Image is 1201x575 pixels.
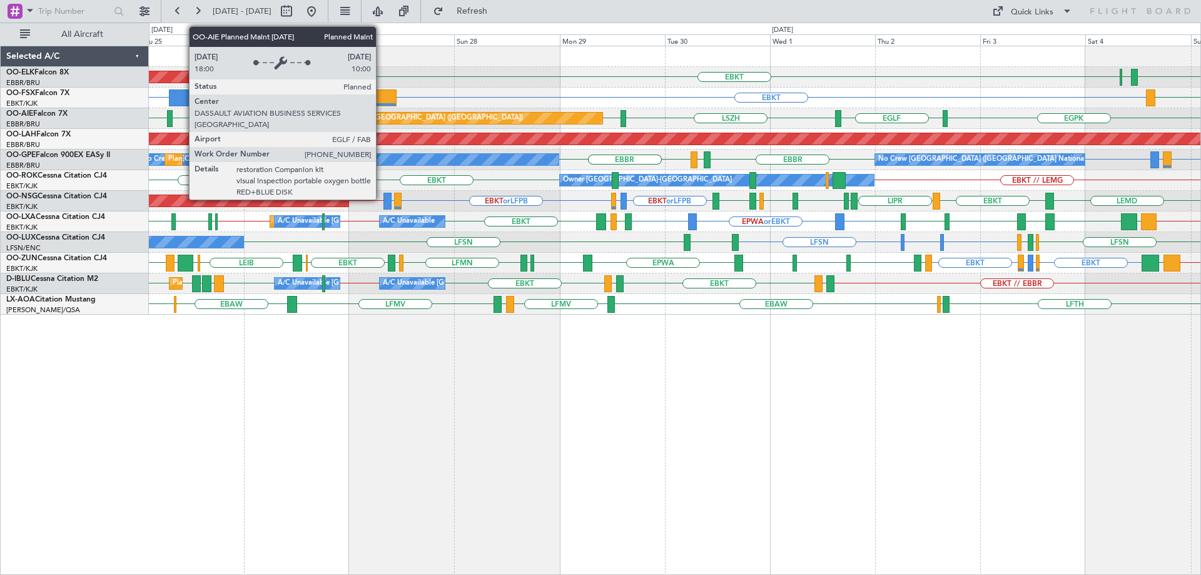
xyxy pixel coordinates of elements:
a: OO-ELKFalcon 8X [6,69,69,76]
span: Refresh [446,7,499,16]
a: EBKT/KJK [6,181,38,191]
a: EBKT/KJK [6,223,38,232]
span: OO-FSX [6,89,35,97]
div: No Crew [GEOGRAPHIC_DATA] ([GEOGRAPHIC_DATA] National) [878,150,1088,169]
span: [DATE] - [DATE] [213,6,271,17]
input: Trip Number [38,2,110,21]
span: OO-ELK [6,69,34,76]
a: OO-LAHFalcon 7X [6,131,71,138]
span: OO-GPE [6,151,36,159]
a: OO-GPEFalcon 900EX EASy II [6,151,110,159]
a: [PERSON_NAME]/QSA [6,305,80,315]
a: EBKT/KJK [6,202,38,211]
div: Planned Maint Nice ([GEOGRAPHIC_DATA]) [173,274,312,293]
div: Quick Links [1011,6,1053,19]
span: D-IBLU [6,275,31,283]
a: EBBR/BRU [6,78,40,88]
div: A/C Unavailable [383,212,435,231]
a: OO-LUXCessna Citation CJ4 [6,234,105,242]
div: A/C Unavailable [GEOGRAPHIC_DATA] ([GEOGRAPHIC_DATA] National) [278,274,510,293]
span: All Aircraft [33,30,132,39]
span: OO-ZUN [6,255,38,262]
span: OO-LAH [6,131,36,138]
div: Wed 1 [770,34,875,46]
a: OO-ZUNCessna Citation CJ4 [6,255,107,262]
a: EBKT/KJK [6,99,38,108]
span: OO-ROK [6,172,38,180]
a: OO-FSXFalcon 7X [6,89,69,97]
div: Sat 27 [349,34,454,46]
div: Thu 2 [875,34,980,46]
div: No Crew [GEOGRAPHIC_DATA] ([GEOGRAPHIC_DATA] National) [142,150,352,169]
a: OO-NSGCessna Citation CJ4 [6,193,107,200]
div: Mon 29 [560,34,665,46]
div: Thu 25 [139,34,244,46]
div: Fri 26 [244,34,349,46]
div: Fri 3 [980,34,1085,46]
a: OO-LXACessna Citation CJ4 [6,213,105,221]
div: A/C Unavailable [GEOGRAPHIC_DATA] ([GEOGRAPHIC_DATA] National) [278,212,510,231]
span: OO-NSG [6,193,38,200]
a: OO-AIEFalcon 7X [6,110,68,118]
a: OO-ROKCessna Citation CJ4 [6,172,107,180]
a: LFSN/ENC [6,243,41,253]
div: Sat 4 [1085,34,1190,46]
a: EBBR/BRU [6,161,40,170]
span: LX-AOA [6,296,35,303]
span: OO-AIE [6,110,33,118]
div: Owner [GEOGRAPHIC_DATA]-[GEOGRAPHIC_DATA] [563,171,732,190]
a: LX-AOACitation Mustang [6,296,96,303]
div: Planned Maint Kortrijk-[GEOGRAPHIC_DATA] [278,88,423,107]
div: Planned Maint [GEOGRAPHIC_DATA] ([GEOGRAPHIC_DATA] National) [168,150,395,169]
div: [DATE] [772,25,793,36]
a: EBBR/BRU [6,120,40,129]
a: EBBR/BRU [6,140,40,150]
div: Sun 28 [454,34,559,46]
div: Planned Maint [GEOGRAPHIC_DATA] ([GEOGRAPHIC_DATA]) [326,109,523,128]
span: OO-LUX [6,234,36,242]
div: A/C Unavailable [GEOGRAPHIC_DATA]-[GEOGRAPHIC_DATA] [383,274,582,293]
span: OO-LXA [6,213,36,221]
a: EBKT/KJK [6,264,38,273]
button: Refresh [427,1,502,21]
div: Planned Maint Kortrijk-[GEOGRAPHIC_DATA] [273,212,419,231]
a: EBKT/KJK [6,285,38,294]
div: Planned Maint Kortrijk-[GEOGRAPHIC_DATA] [295,171,441,190]
div: Tue 30 [665,34,770,46]
button: Quick Links [986,1,1078,21]
a: D-IBLUCessna Citation M2 [6,275,98,283]
button: All Aircraft [14,24,136,44]
div: [DATE] [151,25,173,36]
